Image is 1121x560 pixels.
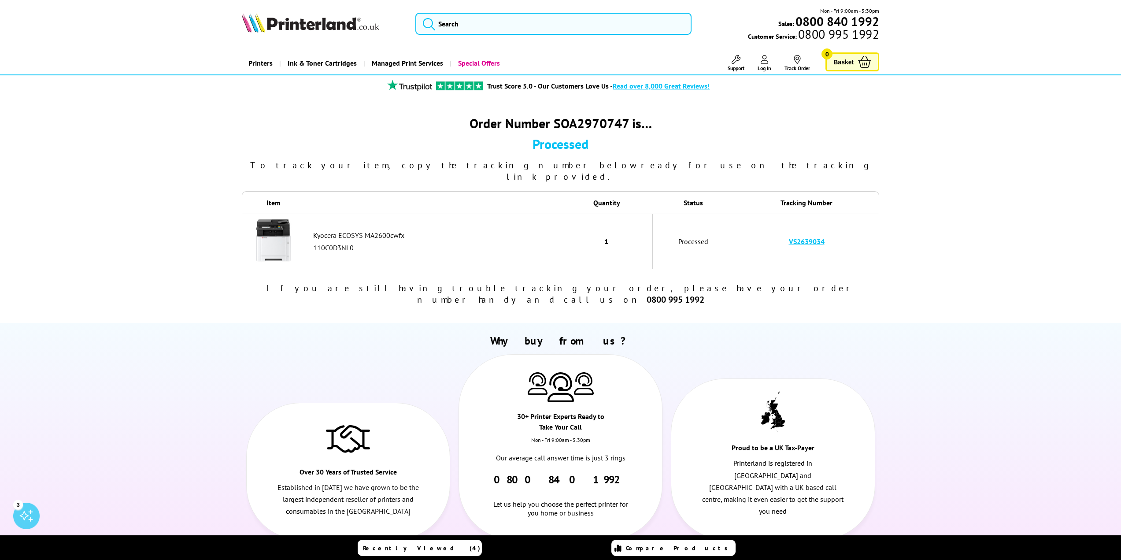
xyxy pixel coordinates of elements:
a: Trust Score 5.0 - Our Customers Love Us -Read over 8,000 Great Reviews! [487,82,710,90]
a: Log In [758,55,771,71]
img: trustpilot rating [383,80,436,91]
td: 1 [560,214,653,269]
a: 0800 840 1992 [794,17,879,26]
div: Mon - Fri 9:00am - 5.30pm [459,437,662,452]
input: Search [415,13,692,35]
div: 110C0D3NL0 [313,243,555,252]
div: Order Number SOA2970747 is… [242,115,880,132]
th: Tracking Number [734,191,880,214]
span: Recently Viewed (4) [363,544,481,552]
span: 0800 995 1992 [797,30,879,38]
a: 0800 840 1992 [494,473,627,486]
h2: Why buy from us? [242,334,879,348]
a: Recently Viewed (4) [358,540,482,556]
div: If you are still having trouble tracking your order, please have your order number handy and call... [242,282,880,305]
span: Compare Products [626,544,733,552]
div: Over 30 Years of Trusted Service [297,467,399,482]
div: Let us help you choose the perfect printer for you home or business [489,486,632,517]
span: To track your item, copy the tracking number below ready for use on the tracking link provided. [250,159,871,182]
a: Basket 0 [825,52,879,71]
div: 30+ Printer Experts Ready to Take Your Call [510,411,611,437]
a: Ink & Toner Cartridges [279,52,363,74]
th: Quantity [560,191,653,214]
span: Customer Service: [748,30,879,41]
img: Printer Experts [548,372,574,403]
p: Established in [DATE] we have grown to be the largest independent reseller of printers and consum... [277,482,419,518]
img: UK tax payer [761,391,785,432]
div: 3 [13,500,23,509]
div: Kyocera ECOSYS MA2600cwfx [313,231,555,240]
a: Compare Products [611,540,736,556]
th: Status [653,191,734,214]
img: Printerland Logo [242,13,379,33]
a: VS2639034 [789,237,825,246]
span: Log In [758,65,771,71]
div: Processed [242,135,880,152]
div: Proud to be a UK Tax-Payer [722,442,824,457]
span: Mon - Fri 9:00am - 5:30pm [820,7,879,15]
img: Printer Experts [574,372,594,395]
img: trustpilot rating [436,82,483,90]
b: 0800 840 1992 [795,13,879,30]
a: Printers [242,52,279,74]
a: Printerland Logo [242,13,404,34]
img: Kyocera ECOSYS MA2600cwfx [252,219,296,263]
b: 0800 995 1992 [647,294,704,305]
td: Processed [653,214,734,269]
span: Read over 8,000 Great Reviews! [613,82,710,90]
span: 0 [821,48,832,59]
a: Special Offers [450,52,507,74]
span: Ink & Toner Cartridges [288,52,357,74]
th: Item [242,191,306,214]
p: Our average call answer time is just 3 rings [489,452,632,464]
p: Printerland is registered in [GEOGRAPHIC_DATA] and [GEOGRAPHIC_DATA] with a UK based call centre,... [702,457,844,517]
a: Track Order [784,55,810,71]
span: Sales: [778,19,794,28]
span: Support [728,65,744,71]
a: Support [728,55,744,71]
img: Trusted Service [326,421,370,456]
span: Basket [833,56,854,68]
img: Printer Experts [528,372,548,395]
a: Managed Print Services [363,52,450,74]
